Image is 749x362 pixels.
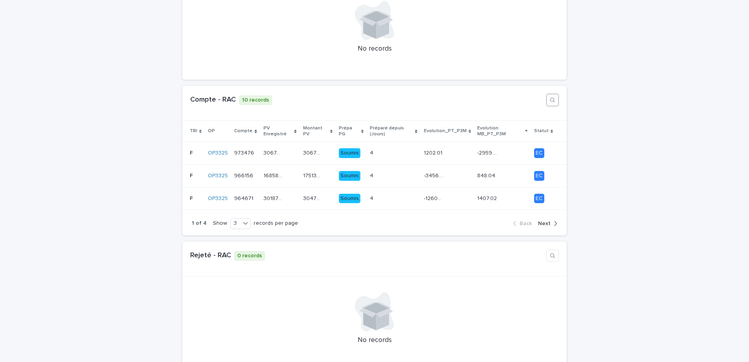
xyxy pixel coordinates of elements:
p: F [190,194,195,202]
div: EC [534,194,544,204]
p: 306763.01 [264,148,285,156]
a: OP3325 [208,173,228,179]
p: Compte [234,127,253,135]
p: -2959.08 [477,148,498,156]
p: 301871.54 [264,194,285,202]
p: 966156 [234,171,255,179]
span: Back [520,221,532,226]
a: Compte - RAC [190,96,236,103]
p: F [190,148,195,156]
p: Show [213,220,227,227]
p: 4 [370,171,375,179]
div: Soumis [339,171,360,181]
tr: FF OP3325 973476973476 306763.01306763.01 306763.01306763.01 Soumis44 1202.011202.01 -2959.08-295... [182,142,567,164]
div: 3 [231,219,240,227]
p: No records [187,336,562,345]
p: 10 records [239,95,272,105]
div: EC [534,148,544,158]
span: Next [538,221,551,226]
p: 973476 [234,148,256,156]
p: 4 [370,194,375,202]
p: -12602.16 [424,194,445,202]
p: Montant PV [303,124,328,138]
p: 4 [370,148,375,156]
a: OP3325 [208,150,228,156]
p: 306763.01 [303,148,324,156]
p: No records [187,45,562,53]
p: records per page [254,220,298,227]
p: 175134.37 [303,171,324,179]
button: Back [513,220,535,227]
p: Evolution_PT_P3M [424,127,467,135]
a: OP3325 [208,195,228,202]
div: Soumis [339,194,360,204]
p: Statut [534,127,549,135]
p: 1202.01 [424,148,444,156]
p: -3456.63 [424,171,445,179]
tr: FF OP3325 966156966156 168585.75168585.75 175134.37175134.37 Soumis44 -3456.63-3456.63 848.04848.... [182,164,567,187]
p: Préparé depuis (Jours) [370,124,413,138]
p: Evolution MB_PT_P3M [477,124,523,138]
tr: FF OP3325 964671964671 301871.54301871.54 304746.11304746.11 Soumis44 -12602.16-12602.16 1407.021... [182,187,567,210]
p: 848.04 [477,171,497,179]
button: Next [535,220,557,227]
p: 304746.11 [303,194,324,202]
p: 168585.75 [264,171,285,179]
p: 1407.02 [477,194,498,202]
p: OP [208,127,215,135]
p: 0 records [234,251,265,261]
p: PV Enregistré [264,124,293,138]
a: Rejeté - RAC [190,252,231,259]
p: TRI [190,127,197,135]
p: 964671 [234,194,255,202]
p: 1 of 4 [192,220,207,227]
div: Soumis [339,148,360,158]
p: F [190,171,195,179]
div: EC [534,171,544,181]
p: Prépa PG [339,124,359,138]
